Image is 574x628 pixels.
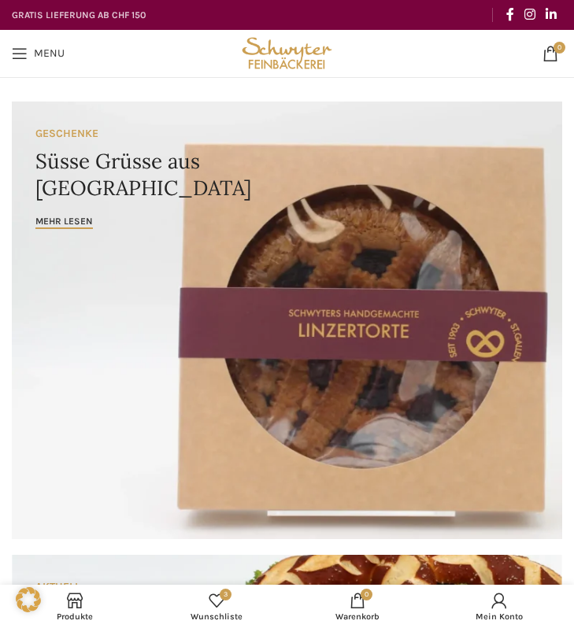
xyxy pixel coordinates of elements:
[501,2,519,27] a: Facebook social link
[541,2,562,27] a: Linkedin social link
[220,589,231,600] span: 3
[239,46,335,59] a: Site logo
[519,2,540,27] a: Instagram social link
[436,611,562,622] span: Mein Konto
[295,611,421,622] span: Warenkorb
[34,48,65,59] span: Menu
[4,38,72,69] a: Open mobile menu
[535,38,566,69] a: 0
[146,589,287,624] div: Meine Wunschliste
[287,589,429,624] a: 0 Warenkorb
[12,611,138,622] span: Produkte
[554,42,565,54] span: 0
[239,30,335,77] img: Bäckerei Schwyter
[12,102,562,539] a: Banner link
[12,9,146,20] strong: GRATIS LIEFERUNG AB CHF 150
[361,589,372,600] span: 0
[287,589,429,624] div: My cart
[4,589,146,624] a: Produkte
[146,589,287,624] a: 3 Wunschliste
[428,589,570,624] a: Mein Konto
[154,611,280,622] span: Wunschliste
